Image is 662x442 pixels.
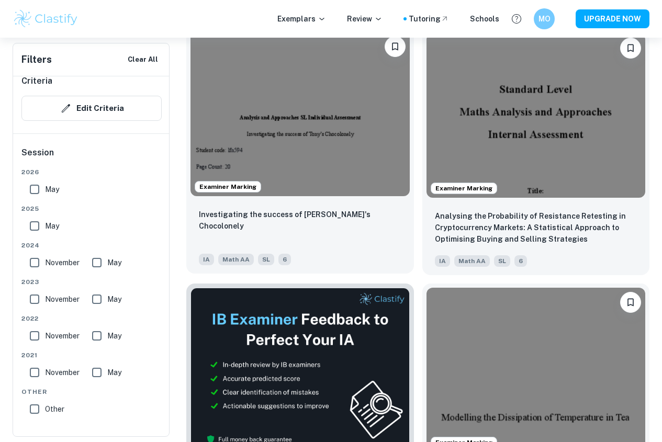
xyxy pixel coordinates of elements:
[258,254,274,265] span: SL
[347,13,383,25] p: Review
[422,29,650,275] a: Examiner MarkingBookmarkAnalysing the Probability of Resistance Retesting in Cryptocurrency Marke...
[385,36,406,57] button: Bookmark
[278,254,291,265] span: 6
[125,52,161,67] button: Clear All
[186,29,414,275] a: Examiner MarkingBookmarkInvestigating the success of Tony's ChocolonelyIAMath AASL6
[199,209,401,232] p: Investigating the success of Tony's Chocolonely
[45,403,64,415] span: Other
[21,96,162,121] button: Edit Criteria
[514,255,527,267] span: 6
[431,184,497,193] span: Examiner Marking
[277,13,326,25] p: Exemplars
[538,13,551,25] h6: MO
[21,314,162,323] span: 2022
[190,32,410,196] img: Math AA IA example thumbnail: Investigating the success of Tony's Choc
[470,13,499,25] a: Schools
[107,367,121,378] span: May
[21,167,162,177] span: 2026
[45,367,80,378] span: November
[620,292,641,313] button: Bookmark
[21,277,162,287] span: 2023
[21,387,162,396] span: Other
[45,184,59,195] span: May
[199,254,214,265] span: IA
[21,204,162,213] span: 2025
[45,257,80,268] span: November
[435,210,637,245] p: Analysing the Probability of Resistance Retesting in Cryptocurrency Markets: A Statistical Approa...
[409,13,449,25] a: Tutoring
[427,33,646,198] img: Math AA IA example thumbnail: Analysing the Probability of Resistance
[45,293,80,305] span: November
[494,255,510,267] span: SL
[45,220,59,232] span: May
[435,255,450,267] span: IA
[454,255,490,267] span: Math AA
[107,257,121,268] span: May
[534,8,555,29] button: MO
[21,75,52,87] h6: Criteria
[218,254,254,265] span: Math AA
[620,38,641,59] button: Bookmark
[45,330,80,342] span: November
[508,10,525,28] button: Help and Feedback
[21,350,162,360] span: 2021
[13,8,79,29] img: Clastify logo
[107,330,121,342] span: May
[21,52,52,67] h6: Filters
[21,146,162,167] h6: Session
[21,241,162,250] span: 2024
[195,182,261,191] span: Examiner Marking
[107,293,121,305] span: May
[576,9,649,28] button: UPGRADE NOW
